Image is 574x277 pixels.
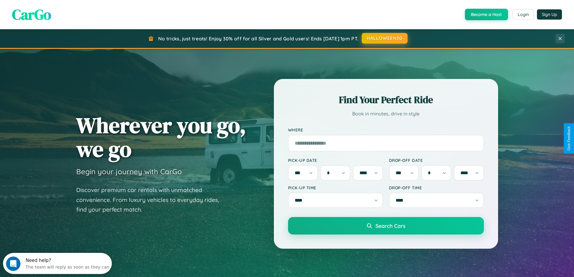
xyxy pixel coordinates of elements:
[76,167,182,176] h3: Begin your journey with CarGo
[288,217,484,235] button: Search Cars
[288,158,383,163] label: Pick-up Date
[2,2,112,19] div: Open Intercom Messenger
[6,257,20,271] iframe: Intercom live chat
[76,113,246,161] h1: Wherever you go, we go
[537,9,562,20] button: Sign Up
[513,9,534,20] button: Login
[3,253,112,274] iframe: Intercom live chat discovery launcher
[389,185,484,190] label: Drop-off Time
[288,93,484,106] h2: Find Your Perfect Ride
[567,126,571,151] div: Give Feedback
[23,5,106,10] div: Need help?
[465,9,508,20] button: Become a Host
[288,185,383,190] label: Pick-up Time
[12,5,51,24] span: CarGo
[288,109,484,118] p: Book in minutes, drive in style
[362,33,408,44] button: HALLOWEEN30
[158,36,358,42] span: No tricks, just treats! Enjoy 30% off for all Silver and Gold users! Ends [DATE] 1pm PT.
[288,127,484,132] label: Where
[375,222,405,229] span: Search Cars
[389,158,484,163] label: Drop-off Date
[23,10,106,16] div: The team will reply as soon as they can
[76,185,227,215] p: Discover premium car rentals with unmatched convenience. From luxury vehicles to everyday rides, ...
